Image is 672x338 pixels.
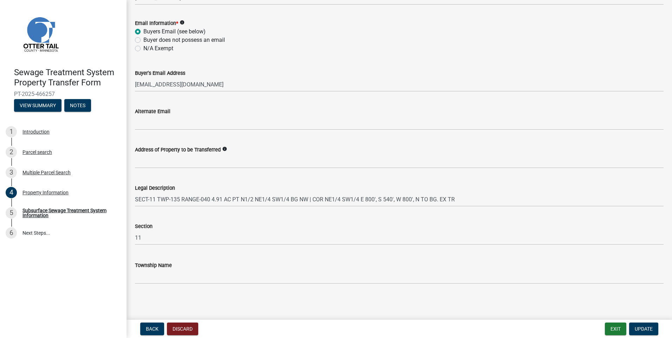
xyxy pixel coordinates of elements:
[629,323,658,335] button: Update
[14,67,121,88] h4: Sewage Treatment System Property Transfer Form
[143,36,225,44] label: Buyer does not possess an email
[143,44,173,53] label: N/A Exempt
[635,326,653,332] span: Update
[135,148,221,152] label: Address of Property to be Transferred
[6,207,17,219] div: 5
[605,323,626,335] button: Exit
[167,323,198,335] button: Discard
[14,7,67,60] img: Otter Tail County, Minnesota
[64,99,91,112] button: Notes
[22,129,50,134] div: Introduction
[222,147,227,151] i: info
[6,187,17,198] div: 4
[135,186,175,191] label: Legal Description
[22,190,69,195] div: Property Information
[14,99,62,112] button: View Summary
[6,147,17,158] div: 2
[64,103,91,109] wm-modal-confirm: Notes
[14,103,62,109] wm-modal-confirm: Summary
[14,91,112,97] span: PT-2025-466257
[22,208,115,218] div: Subsurface Sewage Treatment System Information
[135,21,178,26] label: Email Information
[22,150,52,155] div: Parcel search
[140,323,164,335] button: Back
[135,71,185,76] label: Buyer's Email Address
[6,227,17,239] div: 6
[143,27,206,36] label: Buyers Email (see below)
[180,20,185,25] i: info
[146,326,159,332] span: Back
[6,126,17,137] div: 1
[135,224,153,229] label: Section
[135,109,170,114] label: Alternate Email
[22,170,71,175] div: Multiple Parcel Search
[135,263,172,268] label: Township Name
[6,167,17,178] div: 3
